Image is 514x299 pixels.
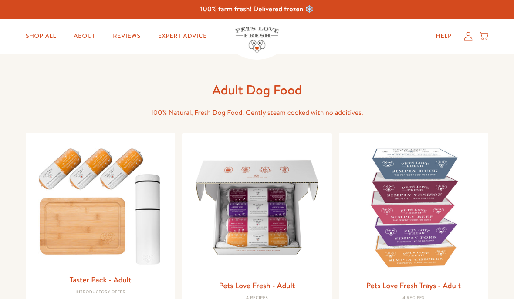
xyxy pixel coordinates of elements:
a: Reviews [106,27,147,45]
img: Pets Love Fresh Trays - Adult [346,140,481,275]
div: Introductory Offer [33,290,168,295]
img: Pets Love Fresh - Adult [189,140,325,275]
a: Shop All [19,27,63,45]
a: Help [429,27,459,45]
img: Taster Pack - Adult [33,140,168,270]
a: Expert Advice [151,27,214,45]
span: 100% Natural, Fresh Dog Food. Gently steam cooked with no additives. [151,108,363,118]
a: Taster Pack - Adult [70,274,132,285]
h1: Adult Dog Food [118,81,396,98]
a: Pets Love Fresh Trays - Adult [366,280,461,291]
a: Pets Love Fresh - Adult [219,280,295,291]
img: Pets Love Fresh [235,27,279,53]
a: About [67,27,102,45]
